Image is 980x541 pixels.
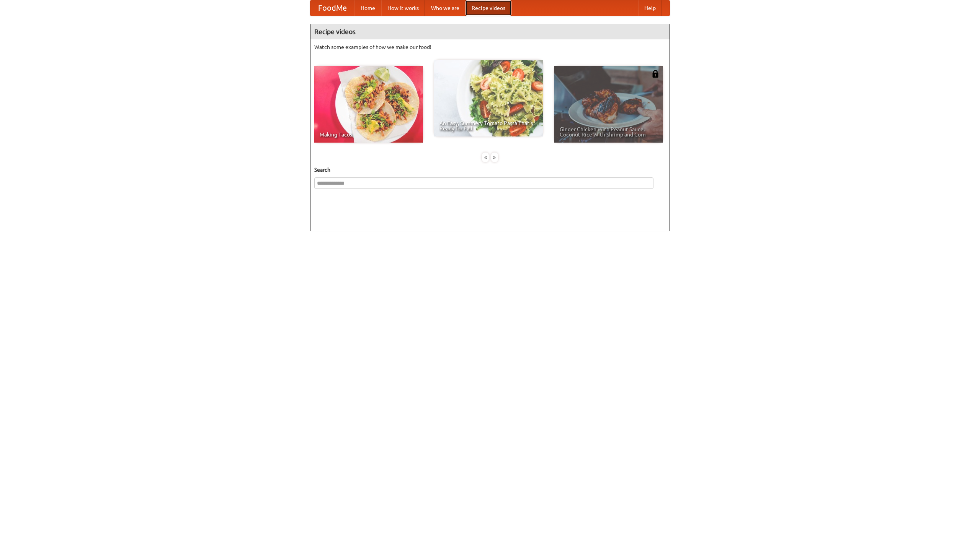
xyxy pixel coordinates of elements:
a: Help [638,0,662,16]
a: Making Tacos [314,66,423,143]
img: 483408.png [652,70,659,78]
a: Recipe videos [465,0,511,16]
a: FoodMe [310,0,354,16]
div: » [491,153,498,162]
a: Home [354,0,381,16]
h5: Search [314,166,666,174]
a: Who we are [425,0,465,16]
a: An Easy, Summery Tomato Pasta That's Ready for Fall [434,60,543,136]
h4: Recipe videos [310,24,670,39]
p: Watch some examples of how we make our food! [314,43,666,51]
span: An Easy, Summery Tomato Pasta That's Ready for Fall [439,120,537,131]
a: How it works [381,0,425,16]
span: Making Tacos [320,132,418,137]
div: « [482,153,489,162]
